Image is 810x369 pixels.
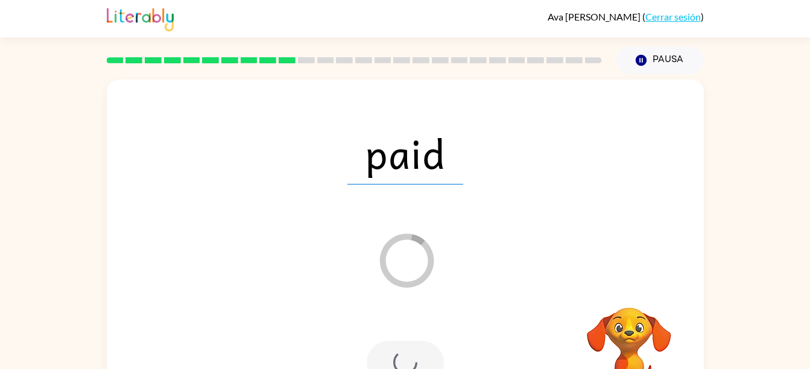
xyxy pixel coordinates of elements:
[548,11,642,22] span: Ava [PERSON_NAME]
[107,5,174,31] img: Literably
[616,46,704,74] button: Pausa
[548,11,704,22] div: ( )
[347,122,463,184] span: paid
[645,11,701,22] a: Cerrar sesión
